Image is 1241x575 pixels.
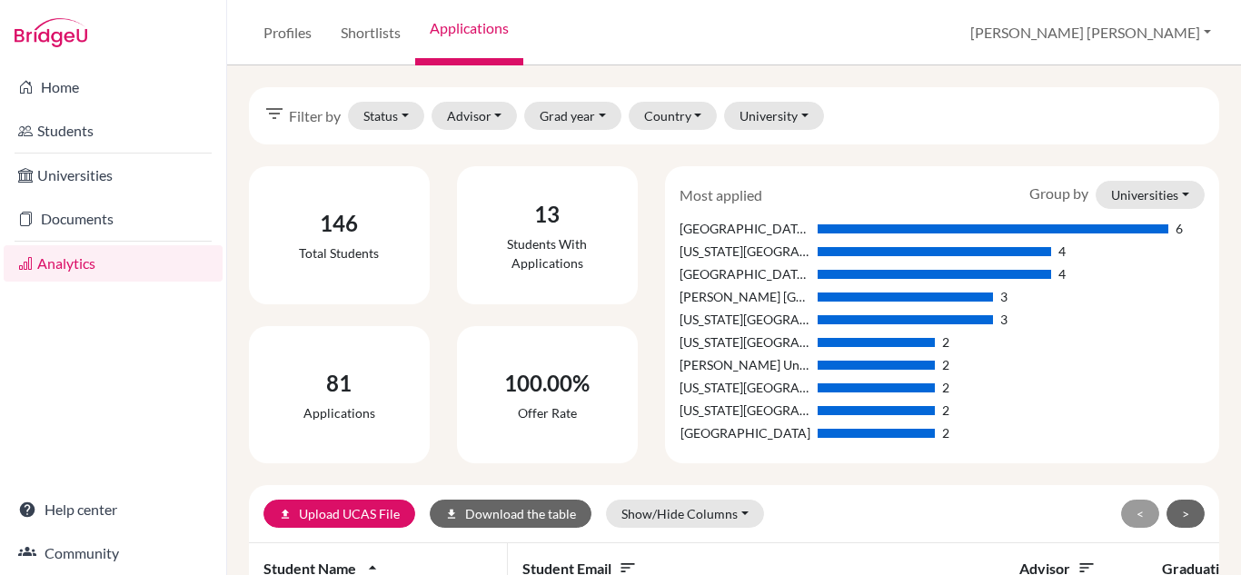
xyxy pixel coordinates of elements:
[680,332,811,352] div: [US_STATE][GEOGRAPHIC_DATA]
[1058,264,1066,283] div: 4
[680,242,811,261] div: [US_STATE][GEOGRAPHIC_DATA]
[962,15,1219,50] button: [PERSON_NAME] [PERSON_NAME]
[942,378,949,397] div: 2
[303,403,375,422] div: Applications
[1000,287,1008,306] div: 3
[4,535,223,571] a: Community
[299,207,379,240] div: 146
[680,355,811,374] div: [PERSON_NAME] University
[1096,181,1205,209] button: Universities
[1121,500,1159,528] button: <
[1016,181,1218,209] div: Group by
[4,201,223,237] a: Documents
[299,243,379,263] div: Total students
[942,355,949,374] div: 2
[680,423,811,442] div: [GEOGRAPHIC_DATA]
[472,198,623,231] div: 13
[1176,219,1183,238] div: 6
[1058,242,1066,261] div: 4
[680,378,811,397] div: [US_STATE][GEOGRAPHIC_DATA]
[279,508,292,520] i: upload
[4,113,223,149] a: Students
[4,491,223,528] a: Help center
[942,401,949,420] div: 2
[680,287,811,306] div: [PERSON_NAME] [GEOGRAPHIC_DATA]
[4,157,223,193] a: Universities
[263,500,415,528] a: uploadUpload UCAS File
[432,102,518,130] button: Advisor
[524,102,621,130] button: Grad year
[289,105,341,127] span: Filter by
[504,403,590,422] div: Offer rate
[1000,310,1008,329] div: 3
[942,332,949,352] div: 2
[666,184,776,206] div: Most applied
[680,219,811,238] div: [GEOGRAPHIC_DATA][US_STATE]
[348,102,424,130] button: Status
[629,102,718,130] button: Country
[504,367,590,400] div: 100.00%
[680,310,811,329] div: [US_STATE][GEOGRAPHIC_DATA]
[942,423,949,442] div: 2
[430,500,591,528] button: downloadDownload the table
[606,500,764,528] button: Show/Hide Columns
[680,264,811,283] div: [GEOGRAPHIC_DATA][US_STATE]
[445,508,458,520] i: download
[680,401,811,420] div: [US_STATE][GEOGRAPHIC_DATA]
[472,234,623,273] div: Students with applications
[4,69,223,105] a: Home
[724,102,824,130] button: University
[1167,500,1205,528] button: >
[4,245,223,282] a: Analytics
[15,18,87,47] img: Bridge-U
[263,103,285,124] i: filter_list
[303,367,375,400] div: 81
